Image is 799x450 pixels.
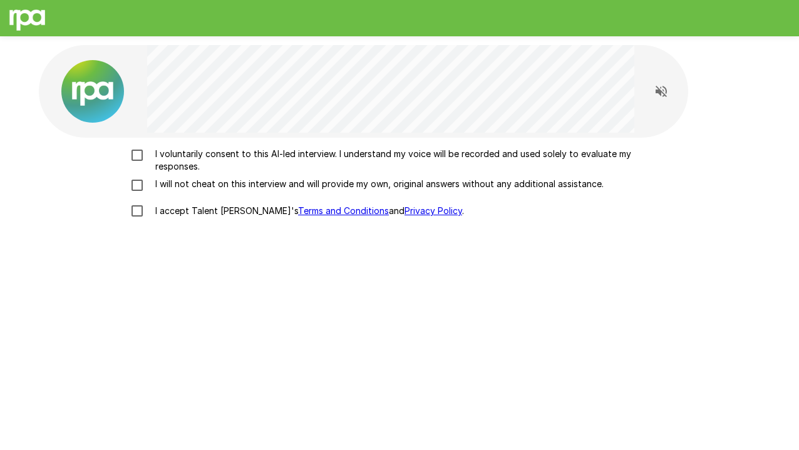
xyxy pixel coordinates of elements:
[405,205,462,216] a: Privacy Policy
[150,178,604,190] p: I will not cheat on this interview and will provide my own, original answers without any addition...
[150,205,464,217] p: I accept Talent [PERSON_NAME]'s and .
[150,148,675,173] p: I voluntarily consent to this AI-led interview. I understand my voice will be recorded and used s...
[61,60,124,123] img: new%2520logo%2520(1).png
[649,79,674,104] button: Read questions aloud
[298,205,389,216] a: Terms and Conditions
